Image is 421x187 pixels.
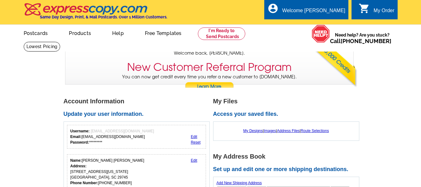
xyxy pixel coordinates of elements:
[213,153,363,160] h1: My Address Book
[64,98,213,105] h1: Account Information
[70,158,82,163] strong: Name:
[65,74,353,91] p: You can now get credit every time you refer a new customer to [DOMAIN_NAME].
[243,129,263,133] a: My Designs
[70,129,90,133] strong: Username:
[70,135,82,139] strong: Email:
[64,111,213,118] h2: Update your user information.
[102,25,134,40] a: Help
[70,181,98,185] strong: Phone Number:
[24,7,167,19] a: Same Day Design, Print, & Mail Postcards. Over 1 Million Customers.
[359,3,370,14] i: shopping_cart
[174,50,245,57] span: Welcome back, [PERSON_NAME].
[59,25,101,40] a: Products
[191,158,197,163] a: Edit
[91,129,154,133] span: [EMAIL_ADDRESS][DOMAIN_NAME]
[70,140,89,145] strong: Password:
[191,140,200,145] a: Reset
[341,38,391,44] a: [PHONE_NUMBER]
[185,82,234,91] a: Learn More
[191,135,197,139] a: Edit
[267,3,279,14] i: account_circle
[127,61,292,74] h3: New Customer Referral Program
[40,15,167,19] h4: Same Day Design, Print, & Mail Postcards. Over 1 Million Customers.
[213,98,363,105] h1: My Files
[277,129,300,133] a: Address Files
[213,166,363,173] h2: Set up and edit one or more shipping destinations.
[213,111,363,118] h2: Access your saved files.
[70,164,87,168] strong: Address:
[14,25,58,40] a: Postcards
[217,125,356,137] div: | | |
[301,129,329,133] a: Route Selections
[135,25,192,40] a: Free Templates
[359,7,395,15] a: shopping_cart My Order
[217,181,262,185] a: Add New Shipping Address
[264,129,276,133] a: Images
[67,125,206,149] div: Your login information.
[282,8,345,17] div: Welcome [PERSON_NAME]
[312,25,330,43] img: help
[330,32,395,44] span: Need help? Are you stuck?
[374,8,395,17] div: My Order
[330,38,391,44] span: Call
